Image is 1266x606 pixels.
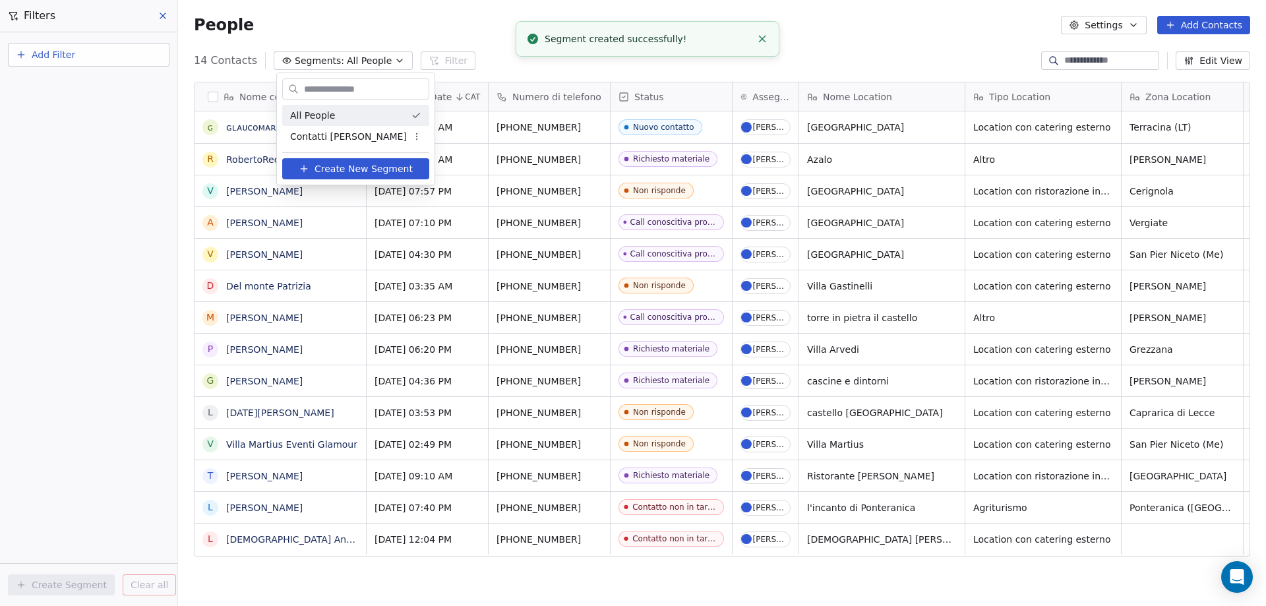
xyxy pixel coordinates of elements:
[545,32,751,46] div: Segment created successfully!
[282,105,429,147] div: Suggestions
[290,109,335,123] span: All People
[290,130,407,144] span: Contatti [PERSON_NAME]
[282,158,429,179] button: Create New Segment
[754,30,771,47] button: Close toast
[315,162,413,176] span: Create New Segment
